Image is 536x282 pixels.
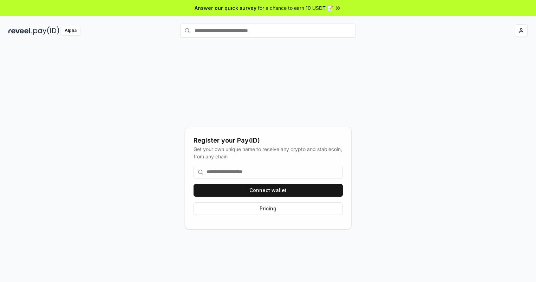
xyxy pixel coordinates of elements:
span: for a chance to earn 10 USDT 📝 [258,4,333,12]
span: Answer our quick survey [195,4,256,12]
div: Alpha [61,26,80,35]
img: reveel_dark [8,26,32,35]
div: Register your Pay(ID) [194,136,343,145]
img: pay_id [33,26,59,35]
button: Pricing [194,202,343,215]
div: Get your own unique name to receive any crypto and stablecoin, from any chain [194,145,343,160]
button: Connect wallet [194,184,343,197]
